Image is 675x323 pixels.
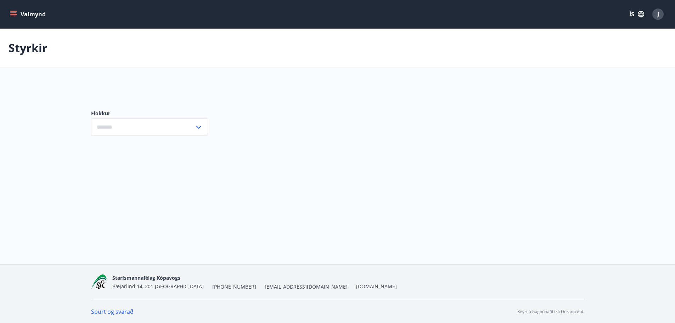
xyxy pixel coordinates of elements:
span: J [657,10,659,18]
button: menu [9,8,49,21]
button: J [649,6,666,23]
label: Flokkur [91,110,208,117]
img: x5MjQkxwhnYn6YREZUTEa9Q4KsBUeQdWGts9Dj4O.png [91,274,107,290]
span: [EMAIL_ADDRESS][DOMAIN_NAME] [265,283,348,290]
p: Styrkir [9,40,47,56]
button: ÍS [625,8,648,21]
span: [PHONE_NUMBER] [212,283,256,290]
a: [DOMAIN_NAME] [356,283,397,290]
span: Bæjarlind 14, 201 [GEOGRAPHIC_DATA] [112,283,204,290]
span: Starfsmannafélag Kópavogs [112,274,180,281]
a: Spurt og svarað [91,308,134,316]
p: Keyrt á hugbúnaði frá Dorado ehf. [517,308,584,315]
